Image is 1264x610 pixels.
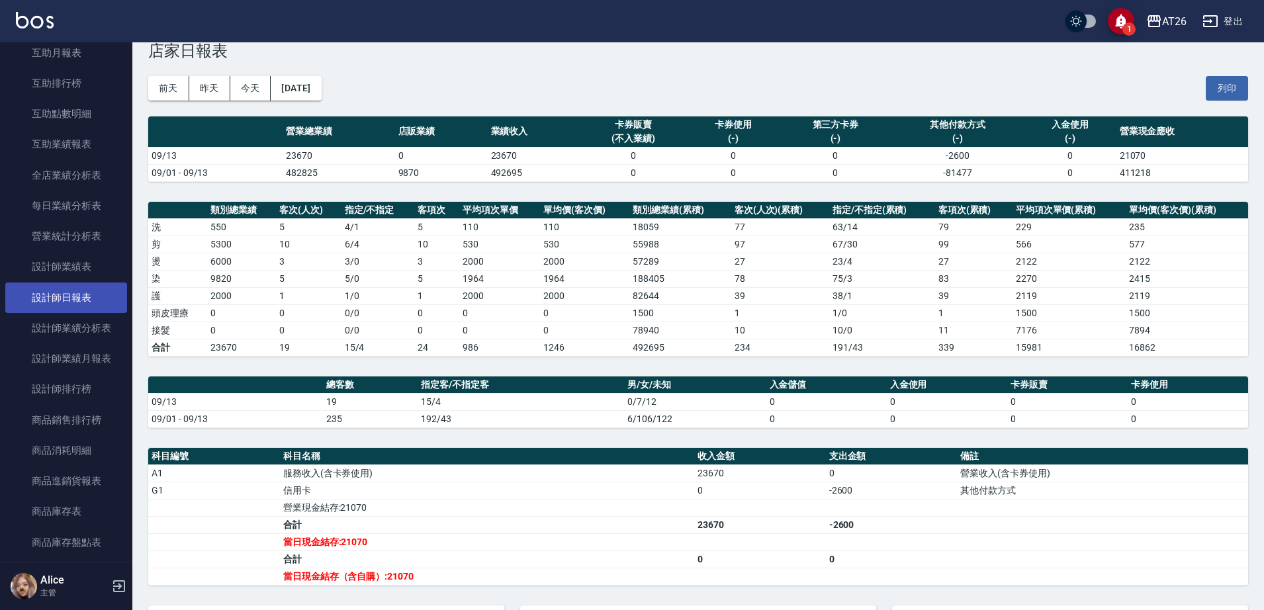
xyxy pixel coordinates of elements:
[5,313,127,343] a: 設計師業績分析表
[280,464,694,482] td: 服務收入(含卡券使用)
[584,132,684,146] div: (不入業績)
[283,164,395,181] td: 482825
[276,270,341,287] td: 5
[395,116,488,148] th: 店販業績
[280,448,694,465] th: 科目名稱
[1116,164,1248,181] td: 411218
[5,435,127,466] a: 商品消耗明細
[895,118,1020,132] div: 其他付款方式
[624,410,766,427] td: 6/106/122
[5,99,127,129] a: 互助點數明細
[280,499,694,516] td: 營業現金結存:21070
[1007,393,1128,410] td: 0
[629,218,731,236] td: 18059
[283,147,395,164] td: 23670
[731,218,829,236] td: 77
[1128,393,1248,410] td: 0
[780,164,892,181] td: 0
[148,448,280,465] th: 科目編號
[40,587,108,599] p: 主管
[418,410,624,427] td: 192/43
[731,339,829,356] td: 234
[1126,202,1248,219] th: 單均價(客次價)(累積)
[829,322,935,339] td: 10 / 0
[323,376,418,394] th: 總客數
[694,448,826,465] th: 收入金額
[540,236,629,253] td: 530
[5,160,127,191] a: 全店業績分析表
[5,68,127,99] a: 互助排行榜
[1027,118,1113,132] div: 入金使用
[1206,76,1248,101] button: 列印
[148,218,207,236] td: 洗
[459,253,540,270] td: 2000
[829,218,935,236] td: 63 / 14
[780,147,892,164] td: 0
[148,42,1248,60] h3: 店家日報表
[189,76,230,101] button: 昨天
[629,339,731,356] td: 492695
[414,339,459,356] td: 24
[540,287,629,304] td: 2000
[276,287,341,304] td: 1
[1116,116,1248,148] th: 營業現金應收
[1197,9,1248,34] button: 登出
[629,253,731,270] td: 57289
[826,516,958,533] td: -2600
[207,322,276,339] td: 0
[276,339,341,356] td: 19
[1126,287,1248,304] td: 2119
[341,304,415,322] td: 0 / 0
[5,527,127,558] a: 商品庫存盤點表
[829,304,935,322] td: 1 / 0
[207,236,276,253] td: 5300
[395,147,488,164] td: 0
[629,322,731,339] td: 78940
[414,304,459,322] td: 0
[629,236,731,253] td: 55988
[826,482,958,499] td: -2600
[148,164,283,181] td: 09/01 - 09/13
[1126,304,1248,322] td: 1500
[148,339,207,356] td: 合計
[418,393,624,410] td: 15/4
[1013,236,1126,253] td: 566
[1126,253,1248,270] td: 2122
[829,202,935,219] th: 指定/不指定(累積)
[414,218,459,236] td: 5
[323,410,418,427] td: 235
[887,410,1007,427] td: 0
[829,270,935,287] td: 75 / 3
[5,191,127,221] a: 每日業績分析表
[148,116,1248,182] table: a dense table
[148,410,323,427] td: 09/01 - 09/13
[148,270,207,287] td: 染
[1013,322,1126,339] td: 7176
[1108,8,1134,34] button: save
[276,202,341,219] th: 客次(人次)
[887,393,1007,410] td: 0
[580,164,687,181] td: 0
[230,76,271,101] button: 今天
[16,12,54,28] img: Logo
[5,466,127,496] a: 商品進銷貨報表
[414,202,459,219] th: 客項次
[488,147,580,164] td: 23670
[731,236,829,253] td: 97
[694,464,826,482] td: 23670
[629,270,731,287] td: 188405
[207,270,276,287] td: 9820
[418,376,624,394] th: 指定客/不指定客
[731,304,829,322] td: 1
[694,482,826,499] td: 0
[276,304,341,322] td: 0
[935,339,1013,356] td: 339
[148,202,1248,357] table: a dense table
[887,376,1007,394] th: 入金使用
[891,147,1023,164] td: -2600
[459,270,540,287] td: 1964
[624,393,766,410] td: 0/7/12
[1013,270,1126,287] td: 2270
[5,251,127,282] a: 設計師業績表
[280,516,694,533] td: 合計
